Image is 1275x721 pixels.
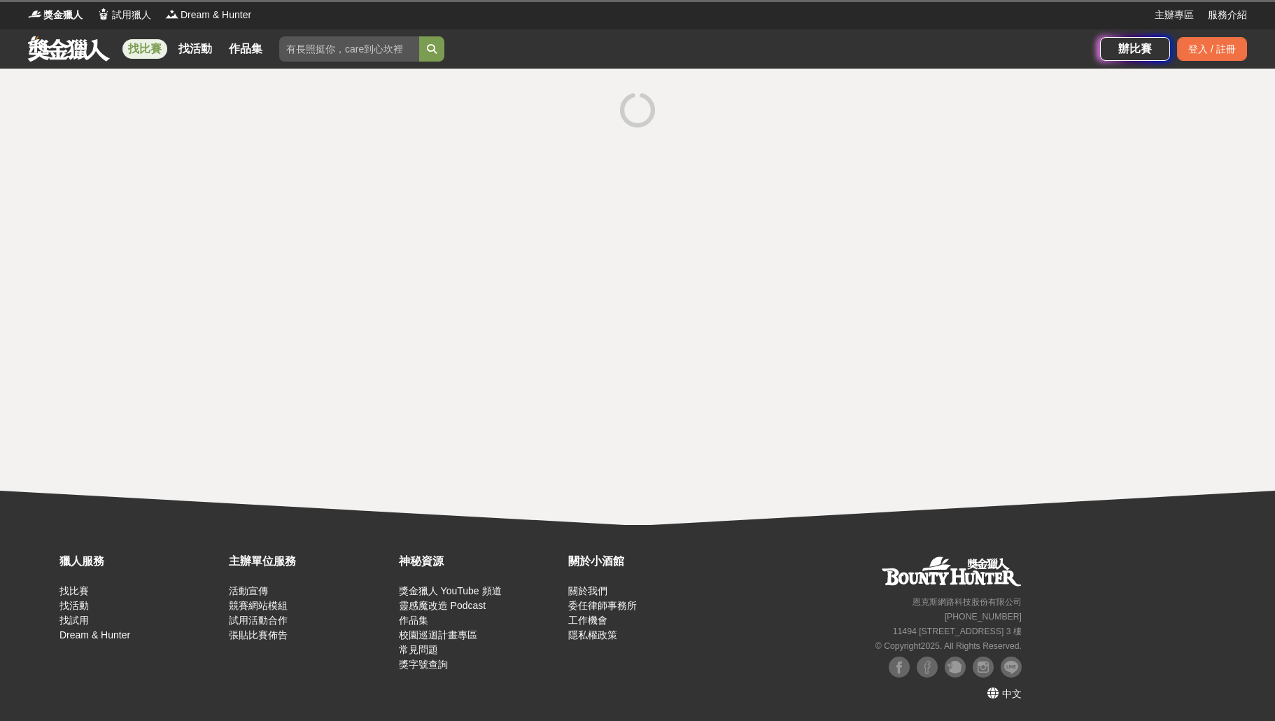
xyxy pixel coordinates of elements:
a: 找比賽 [59,585,89,596]
small: © Copyright 2025 . All Rights Reserved. [875,641,1022,651]
small: 11494 [STREET_ADDRESS] 3 樓 [893,626,1022,636]
a: 試用活動合作 [229,615,288,626]
a: 靈感魔改造 Podcast [399,600,486,611]
div: 獵人服務 [59,553,222,570]
img: Facebook [917,657,938,678]
a: 辦比賽 [1100,37,1170,61]
input: 有長照挺你，care到心坎裡！青春出手，拍出照顧 影音徵件活動 [279,36,419,62]
div: 主辦單位服務 [229,553,391,570]
img: Logo [97,7,111,21]
a: 主辦專區 [1155,8,1194,22]
a: 找活動 [59,600,89,611]
small: [PHONE_NUMBER] [945,612,1022,622]
a: 常見問題 [399,644,438,655]
div: 神秘資源 [399,553,561,570]
a: 找活動 [173,39,218,59]
a: 競賽網站模組 [229,600,288,611]
a: 作品集 [399,615,428,626]
div: 關於小酒館 [568,553,731,570]
img: Instagram [973,657,994,678]
a: 隱私權政策 [568,629,617,640]
a: 張貼比賽佈告 [229,629,288,640]
a: 獎金獵人 YouTube 頻道 [399,585,502,596]
a: 校園巡迴計畫專區 [399,629,477,640]
span: 試用獵人 [112,8,151,22]
a: 獎字號查詢 [399,659,448,670]
img: Logo [165,7,179,21]
a: 工作機會 [568,615,607,626]
a: 活動宣傳 [229,585,268,596]
div: 登入 / 註冊 [1177,37,1247,61]
a: 委任律師事務所 [568,600,637,611]
a: 找試用 [59,615,89,626]
span: 獎金獵人 [43,8,83,22]
img: Plurk [945,657,966,678]
a: LogoDream & Hunter [165,8,251,22]
img: LINE [1001,657,1022,678]
a: 找比賽 [122,39,167,59]
img: Logo [28,7,42,21]
small: 恩克斯網路科技股份有限公司 [913,597,1022,607]
a: 關於我們 [568,585,607,596]
a: 服務介紹 [1208,8,1247,22]
a: Logo試用獵人 [97,8,151,22]
img: Facebook [889,657,910,678]
a: 作品集 [223,39,268,59]
span: Dream & Hunter [181,8,251,22]
a: Logo獎金獵人 [28,8,83,22]
a: Dream & Hunter [59,629,130,640]
span: 中文 [1002,688,1022,699]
